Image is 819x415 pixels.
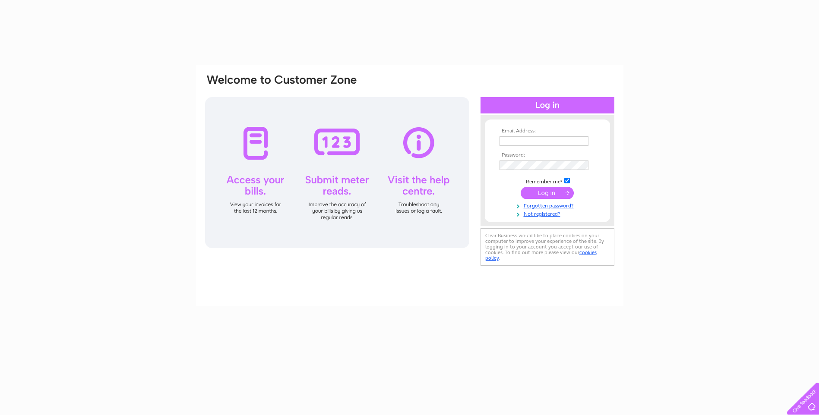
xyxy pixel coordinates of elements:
[485,249,597,261] a: cookies policy
[500,201,598,209] a: Forgotten password?
[521,187,574,199] input: Submit
[500,209,598,217] a: Not registered?
[481,228,614,266] div: Clear Business would like to place cookies on your computer to improve your experience of the sit...
[497,152,598,158] th: Password:
[497,128,598,134] th: Email Address:
[497,176,598,185] td: Remember me?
